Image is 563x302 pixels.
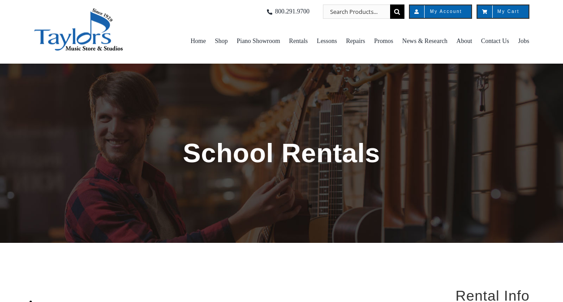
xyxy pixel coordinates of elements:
[275,4,309,19] span: 800.291.9700
[215,34,228,48] span: Shop
[390,4,404,19] input: Search
[34,7,123,16] a: taylors-music-store-west-chester
[481,34,509,48] span: Contact Us
[323,4,390,19] input: Search Products...
[317,19,337,64] a: Lessons
[346,19,365,64] a: Repairs
[215,19,228,64] a: Shop
[264,4,309,19] a: 800.291.9700
[402,34,447,48] span: News & Research
[456,34,472,48] span: About
[486,9,520,14] span: My Cart
[374,34,393,48] span: Promos
[481,19,509,64] a: Contact Us
[409,4,472,19] a: My Account
[374,19,393,64] a: Promos
[317,34,337,48] span: Lessons
[236,19,280,64] a: Piano Showroom
[289,34,308,48] span: Rentals
[419,9,462,14] span: My Account
[289,19,308,64] a: Rentals
[190,34,206,48] span: Home
[456,19,472,64] a: About
[518,34,529,48] span: Jobs
[477,4,529,19] a: My Cart
[163,4,529,19] nav: Top Right
[163,19,529,64] nav: Main Menu
[402,19,447,64] a: News & Research
[518,19,529,64] a: Jobs
[346,34,365,48] span: Repairs
[236,34,280,48] span: Piano Showroom
[190,19,206,64] a: Home
[20,134,544,172] h1: School Rentals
